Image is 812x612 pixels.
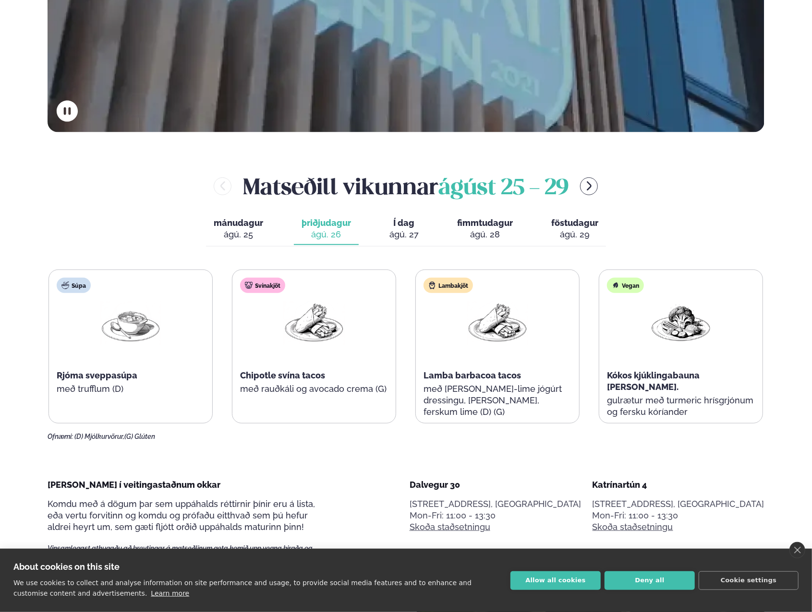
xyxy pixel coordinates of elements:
[607,395,755,418] p: gulrætur með turmeric hrísgrjónum og fersku kóríander
[13,579,472,597] p: We use cookies to collect and analyse information on site performance and usage, to provide socia...
[214,218,263,228] span: mánudagur
[424,278,473,293] div: Lambakjöt
[699,571,799,590] button: Cookie settings
[151,589,189,597] a: Learn more
[243,171,569,202] h2: Matseðill vikunnar
[389,217,419,229] span: Í dag
[467,301,528,345] img: Wraps.png
[240,278,285,293] div: Svínakjöt
[410,510,582,521] div: Mon-Fri: 11:00 - 13:30
[551,229,598,240] div: ágú. 29
[124,433,155,440] span: (G) Glúten
[48,480,220,490] span: [PERSON_NAME] í veitingastaðnum okkar
[240,383,388,395] p: með rauðkáli og avocado crema (G)
[294,213,359,245] button: þriðjudagur ágú. 26
[580,177,598,195] button: menu-btn-right
[382,213,426,245] button: Í dag ágú. 27
[428,282,436,289] img: Lamb.svg
[424,383,571,418] p: með [PERSON_NAME]-lime jógúrt dressingu, [PERSON_NAME], ferskum lime (D) (G)
[607,370,700,392] span: Kókos kjúklingabauna [PERSON_NAME].
[510,571,601,590] button: Allow all cookies
[410,498,582,510] p: [STREET_ADDRESS], [GEOGRAPHIC_DATA]
[650,301,712,345] img: Vegan.png
[607,278,644,293] div: Vegan
[593,521,673,533] a: Skoða staðsetningu
[457,229,513,240] div: ágú. 28
[48,433,73,440] span: Ofnæmi:
[214,177,231,195] button: menu-btn-left
[214,229,263,240] div: ágú. 25
[302,218,351,228] span: þriðjudagur
[57,370,137,380] span: Rjóma sveppasúpa
[605,571,695,590] button: Deny all
[74,433,124,440] span: (D) Mjólkurvörur,
[593,479,764,491] div: Katrínartún 4
[593,498,764,510] p: [STREET_ADDRESS], [GEOGRAPHIC_DATA]
[410,479,582,491] div: Dalvegur 30
[389,229,419,240] div: ágú. 27
[457,218,513,228] span: fimmtudagur
[48,544,329,560] span: Vinsamlegast athugaðu að breytingar á matseðlinum geta komið upp vegna birgða og panta frá fólki ...
[424,370,521,380] span: Lamba barbacoa tacos
[544,213,606,245] button: föstudagur ágú. 29
[100,301,161,345] img: Soup.png
[283,301,345,345] img: Wraps.png
[789,542,805,558] a: close
[449,213,521,245] button: fimmtudagur ágú. 28
[245,282,253,289] img: pork.svg
[13,562,120,572] strong: About cookies on this site
[593,510,764,521] div: Mon-Fri: 11:00 - 13:30
[206,213,271,245] button: mánudagur ágú. 25
[57,278,91,293] div: Súpa
[438,178,569,199] span: ágúst 25 - 29
[302,229,351,240] div: ágú. 26
[240,370,325,380] span: Chipotle svína tacos
[410,521,490,533] a: Skoða staðsetningu
[48,499,315,532] span: Komdu með á dögum þar sem uppáhalds réttirnir þínir eru á lista, eða vertu forvitinn og komdu og ...
[57,383,205,395] p: með trufflum (D)
[61,282,69,289] img: soup.svg
[551,218,598,228] span: föstudagur
[612,282,619,289] img: Vegan.svg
